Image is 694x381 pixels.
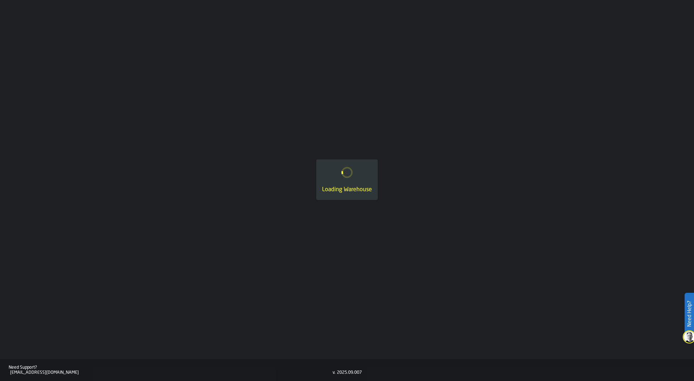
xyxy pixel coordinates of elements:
[9,365,333,375] a: Need Support?[EMAIL_ADDRESS][DOMAIN_NAME]
[333,370,335,375] div: v.
[322,185,372,194] div: Loading Warehouse
[337,370,362,375] div: 2025.09.007
[9,365,333,370] div: Need Support?
[10,370,333,375] div: [EMAIL_ADDRESS][DOMAIN_NAME]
